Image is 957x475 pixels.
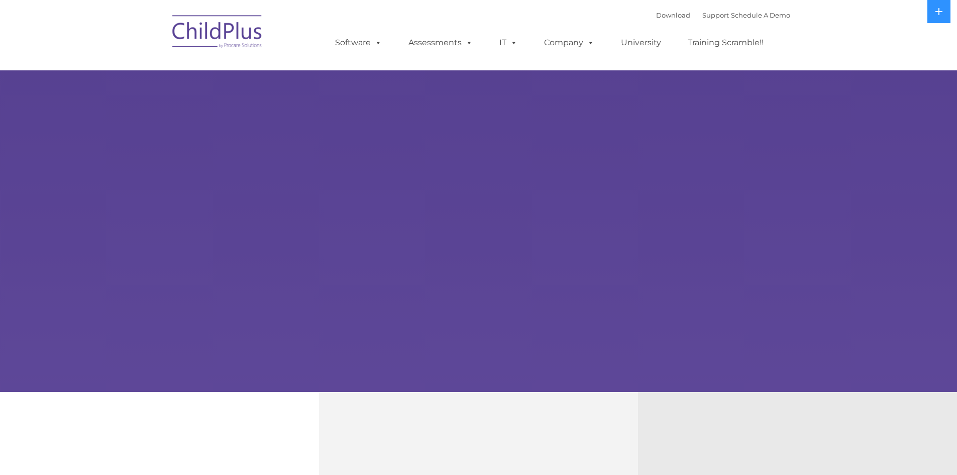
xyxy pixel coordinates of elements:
[702,11,729,19] a: Support
[325,33,392,53] a: Software
[611,33,671,53] a: University
[678,33,774,53] a: Training Scramble!!
[731,11,790,19] a: Schedule A Demo
[656,11,790,19] font: |
[398,33,483,53] a: Assessments
[656,11,690,19] a: Download
[534,33,604,53] a: Company
[489,33,527,53] a: IT
[167,8,268,58] img: ChildPlus by Procare Solutions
